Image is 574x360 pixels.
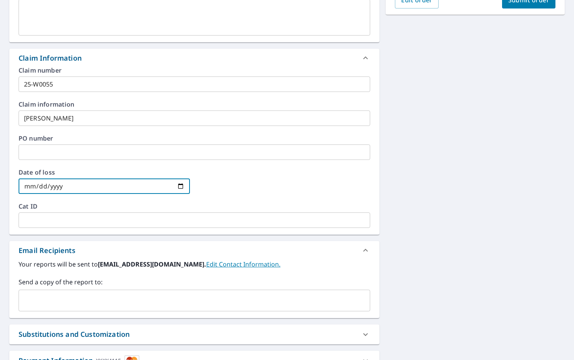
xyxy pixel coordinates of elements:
[19,245,75,256] div: Email Recipients
[9,49,379,67] div: Claim Information
[19,101,370,107] label: Claim information
[9,324,379,344] div: Substitutions and Customization
[9,241,379,260] div: Email Recipients
[206,260,280,268] a: EditContactInfo
[19,169,190,175] label: Date of loss
[19,260,370,269] label: Your reports will be sent to
[19,67,370,73] label: Claim number
[19,53,82,63] div: Claim Information
[19,329,130,340] div: Substitutions and Customization
[19,277,370,287] label: Send a copy of the report to:
[19,203,370,209] label: Cat ID
[98,260,206,268] b: [EMAIL_ADDRESS][DOMAIN_NAME].
[19,135,370,141] label: PO number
